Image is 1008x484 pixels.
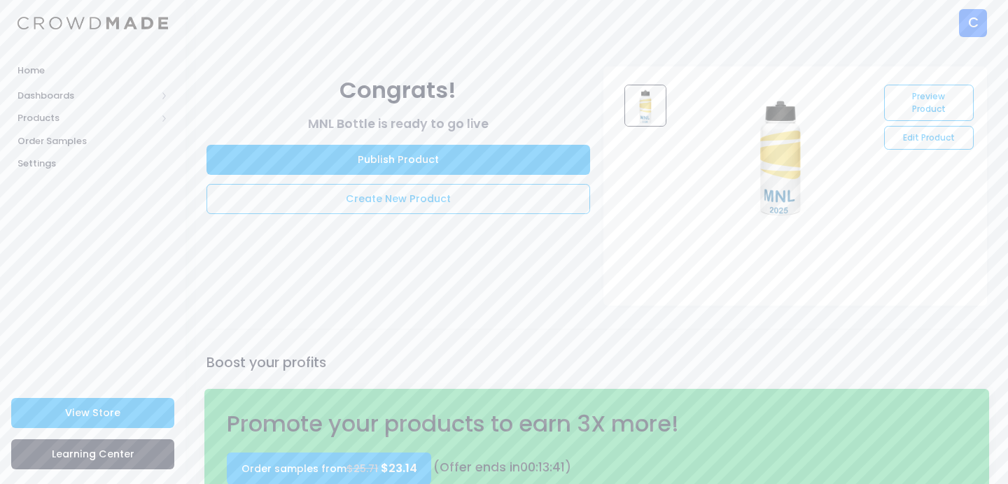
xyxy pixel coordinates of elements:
span: Products [17,111,156,125]
a: Create New Product [206,184,590,214]
span: View Store [65,406,120,420]
h3: MNL Bottle is ready to go live [206,117,590,131]
s: $25.71 [346,462,378,476]
span: Order Samples [17,134,168,148]
img: Logo [17,17,168,30]
a: Edit Product [884,126,973,150]
span: 41 [552,459,565,476]
span: $23.14 [381,460,417,476]
span: 00 [520,459,535,476]
img: MNL_Bottle_-_4cd5d826-f9e7-4a38-af6f-8013004c19f2.jpg [624,85,666,127]
span: : : [520,459,565,476]
div: Promote your products to earn 3X more! [220,407,785,441]
div: C [959,9,987,37]
a: Publish Product [206,145,590,175]
div: Boost your profits [204,353,990,373]
span: Settings [17,157,168,171]
a: View Store [11,398,174,428]
span: (Offer ends in ) [433,459,571,476]
a: Preview Product [884,85,973,121]
a: Learning Center [11,439,174,469]
span: Dashboards [17,89,156,103]
span: 13 [538,459,549,476]
div: Congrats! [206,73,590,108]
span: Learning Center [52,447,134,461]
span: Home [17,64,168,78]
